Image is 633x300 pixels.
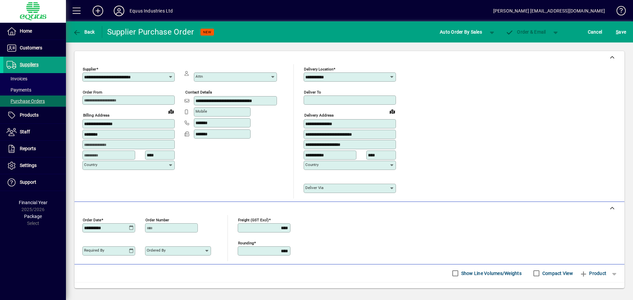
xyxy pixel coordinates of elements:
[166,106,176,117] a: View on map
[614,26,628,38] button: Save
[196,109,207,114] mat-label: Mobile
[576,267,610,279] button: Product
[580,268,606,279] span: Product
[20,163,37,168] span: Settings
[238,240,254,245] mat-label: Rounding
[612,1,625,23] a: Knowledge Base
[20,45,42,50] span: Customers
[107,27,194,37] div: Supplier Purchase Order
[7,87,31,93] span: Payments
[3,141,66,157] a: Reports
[20,129,30,134] span: Staff
[108,5,130,17] button: Profile
[83,67,96,71] mat-label: Supplier
[586,26,604,38] button: Cancel
[460,270,522,277] label: Show Line Volumes/Weights
[305,162,318,167] mat-label: Country
[203,30,211,34] span: NEW
[616,29,618,35] span: S
[20,62,39,67] span: Suppliers
[84,248,104,253] mat-label: Required by
[7,98,45,104] span: Purchase Orders
[3,84,66,95] a: Payments
[20,179,36,185] span: Support
[20,146,36,151] span: Reports
[196,74,203,79] mat-label: Attn
[3,40,66,56] a: Customers
[304,90,321,95] mat-label: Deliver To
[437,26,485,38] button: Auto Order By Sales
[3,95,66,107] a: Purchase Orders
[83,217,101,222] mat-label: Order date
[7,76,27,81] span: Invoices
[3,157,66,174] a: Settings
[24,214,42,219] span: Package
[502,26,549,38] button: Order & Email
[3,73,66,84] a: Invoices
[147,248,166,253] mat-label: Ordered by
[145,217,169,222] mat-label: Order number
[3,107,66,123] a: Products
[3,174,66,191] a: Support
[3,23,66,40] a: Home
[84,162,97,167] mat-label: Country
[83,90,102,95] mat-label: Order from
[588,27,602,37] span: Cancel
[71,26,97,38] button: Back
[19,200,47,205] span: Financial Year
[238,217,269,222] mat-label: Freight (GST excl)
[3,124,66,140] a: Staff
[616,27,626,37] span: ave
[130,6,173,16] div: Equus Industries Ltd
[305,185,323,190] mat-label: Deliver via
[20,28,32,34] span: Home
[20,112,39,118] span: Products
[387,106,398,117] a: View on map
[493,6,605,16] div: [PERSON_NAME] [EMAIL_ADDRESS][DOMAIN_NAME]
[304,67,333,71] mat-label: Delivery Location
[440,27,482,37] span: Auto Order By Sales
[506,29,546,35] span: Order & Email
[73,29,95,35] span: Back
[541,270,573,277] label: Compact View
[87,5,108,17] button: Add
[66,26,102,38] app-page-header-button: Back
